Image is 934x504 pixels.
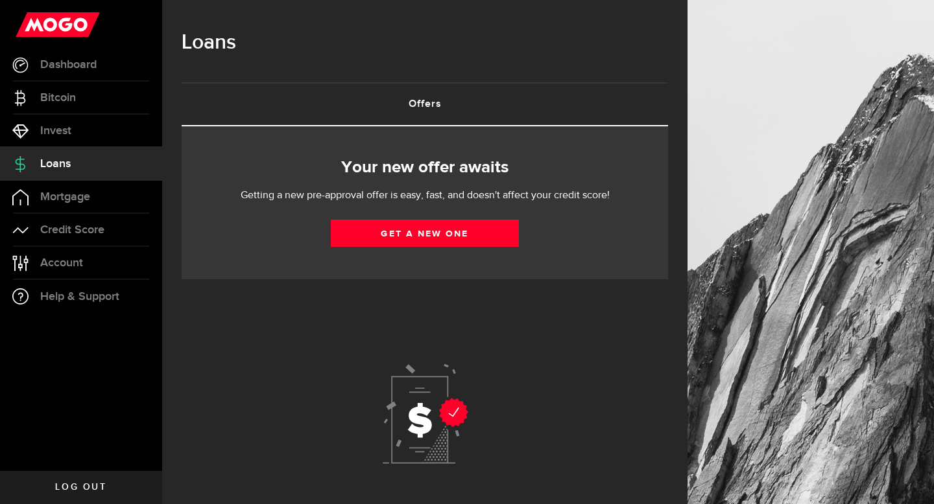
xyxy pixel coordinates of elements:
span: Invest [40,125,71,137]
h1: Loans [182,26,668,60]
span: Dashboard [40,59,97,71]
a: Offers [182,84,668,125]
p: Getting a new pre-approval offer is easy, fast, and doesn't affect your credit score! [201,188,649,203]
span: Mortgage [40,191,90,203]
span: Loans [40,158,71,170]
ul: Tabs Navigation [182,82,668,126]
h2: Your new offer awaits [201,154,649,181]
a: Get a new one [331,220,519,247]
span: Account [40,257,83,269]
iframe: LiveChat chat widget [880,450,934,504]
span: Bitcoin [40,92,76,104]
span: Credit Score [40,224,104,236]
span: Log out [55,483,106,492]
span: Help & Support [40,291,119,303]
